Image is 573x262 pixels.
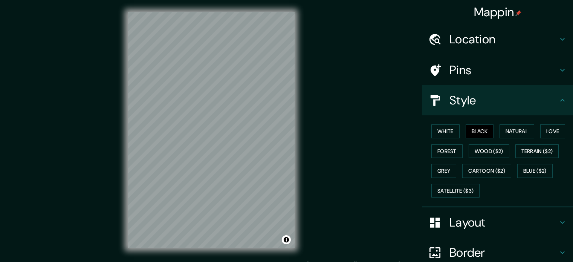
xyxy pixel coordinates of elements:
button: Satellite ($3) [431,184,480,198]
button: Natural [500,124,534,138]
button: Cartoon ($2) [462,164,511,178]
h4: Location [449,32,558,47]
h4: Mappin [474,5,522,20]
button: Black [466,124,494,138]
button: Grey [431,164,456,178]
button: Toggle attribution [282,235,291,244]
h4: Style [449,93,558,108]
button: Wood ($2) [469,144,509,158]
div: Style [422,85,573,115]
div: Location [422,24,573,54]
button: White [431,124,460,138]
iframe: Help widget launcher [506,233,565,254]
h4: Layout [449,215,558,230]
div: Layout [422,207,573,237]
button: Forest [431,144,463,158]
button: Blue ($2) [517,164,553,178]
img: pin-icon.png [515,10,521,16]
canvas: Map [128,12,295,248]
h4: Border [449,245,558,260]
h4: Pins [449,63,558,78]
button: Love [540,124,565,138]
div: Pins [422,55,573,85]
button: Terrain ($2) [515,144,559,158]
